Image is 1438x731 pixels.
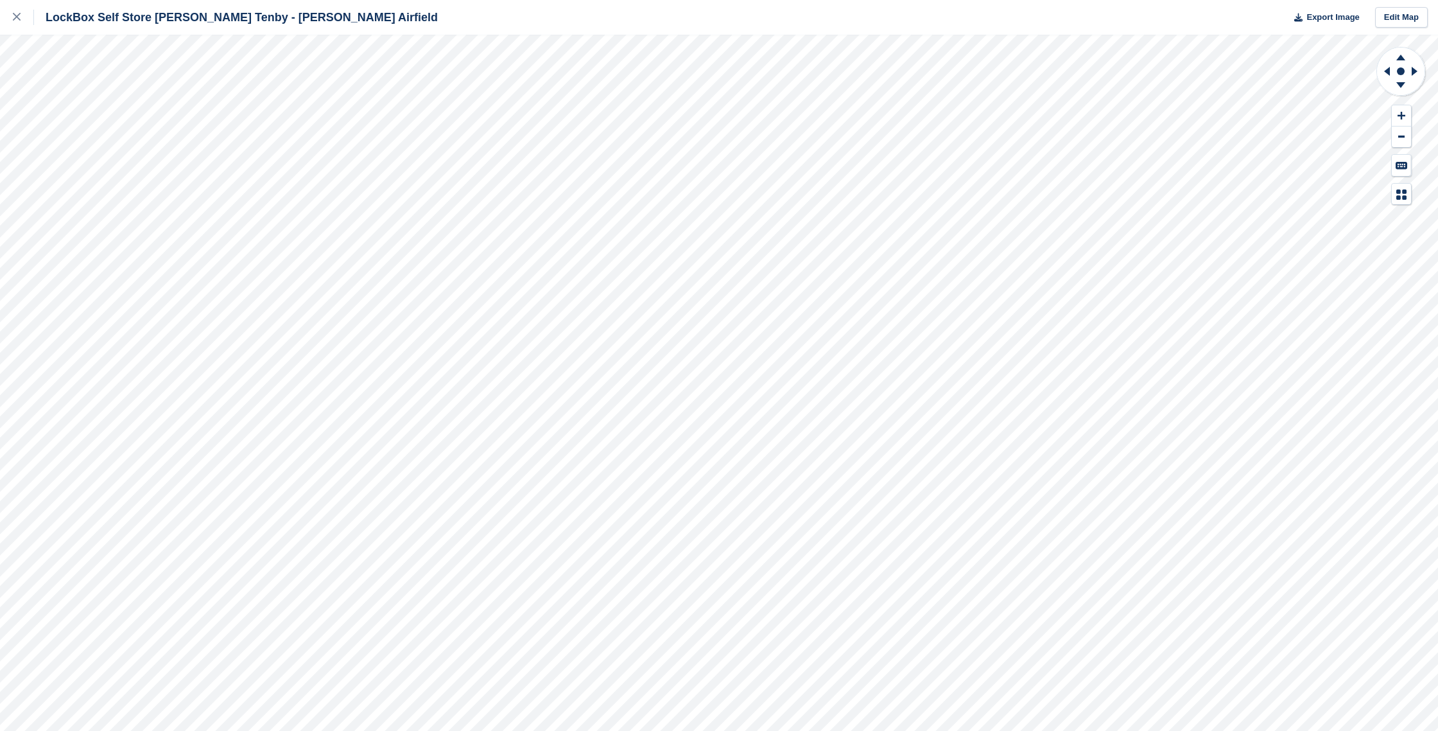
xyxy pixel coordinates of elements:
button: Map Legend [1392,184,1411,205]
button: Export Image [1286,7,1360,28]
button: Zoom Out [1392,127,1411,148]
button: Keyboard Shortcuts [1392,155,1411,176]
a: Edit Map [1375,7,1428,28]
span: Export Image [1306,11,1359,24]
button: Zoom In [1392,105,1411,127]
div: LockBox Self Store [PERSON_NAME] Tenby - [PERSON_NAME] Airfield [34,10,438,25]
